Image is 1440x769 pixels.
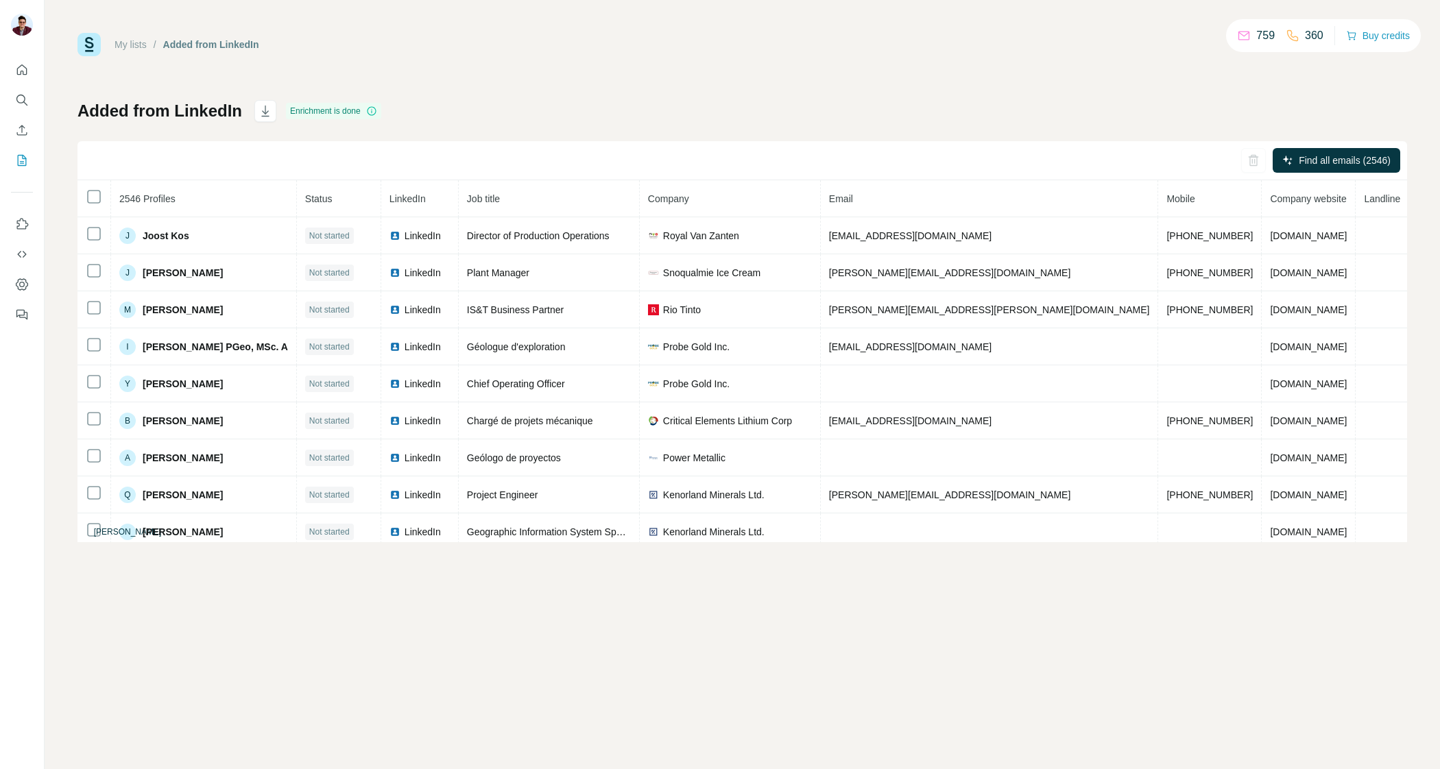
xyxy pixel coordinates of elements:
[1270,526,1347,537] span: [DOMAIN_NAME]
[663,414,792,428] span: Critical Elements Lithium Corp
[119,339,136,355] div: I
[648,378,659,389] img: company-logo
[663,266,760,280] span: Snoqualmie Ice Cream
[309,304,350,316] span: Not started
[389,378,400,389] img: LinkedIn logo
[663,303,701,317] span: Rio Tinto
[1166,415,1253,426] span: [PHONE_NUMBER]
[663,451,725,465] span: Power Metallic
[119,413,136,429] div: B
[309,341,350,353] span: Not started
[405,303,441,317] span: LinkedIn
[11,58,33,82] button: Quick start
[467,304,564,315] span: IS&T Business Partner
[467,452,561,463] span: Geólogo de proyectos
[648,230,659,241] img: company-logo
[405,488,441,502] span: LinkedIn
[405,229,441,243] span: LinkedIn
[77,100,242,122] h1: Added from LinkedIn
[1270,489,1347,500] span: [DOMAIN_NAME]
[309,230,350,242] span: Not started
[648,452,659,463] img: company-logo
[119,376,136,392] div: Y
[1346,26,1410,45] button: Buy credits
[1299,154,1391,167] span: Find all emails (2546)
[119,524,136,540] div: [PERSON_NAME]
[1270,378,1347,389] span: [DOMAIN_NAME]
[405,451,441,465] span: LinkedIn
[663,525,765,539] span: Kenorland Minerals Ltd.
[1166,267,1253,278] span: [PHONE_NUMBER]
[309,378,350,390] span: Not started
[119,265,136,281] div: J
[119,302,136,318] div: M
[389,341,400,352] img: LinkedIn logo
[663,377,730,391] span: Probe Gold Inc.
[163,38,259,51] div: Added from LinkedIn
[309,267,350,279] span: Not started
[648,304,659,315] img: company-logo
[467,193,500,204] span: Job title
[1273,148,1400,173] button: Find all emails (2546)
[11,242,33,267] button: Use Surfe API
[467,415,593,426] span: Chargé de projets mécanique
[389,267,400,278] img: LinkedIn logo
[829,267,1070,278] span: [PERSON_NAME][EMAIL_ADDRESS][DOMAIN_NAME]
[1270,267,1347,278] span: [DOMAIN_NAME]
[1166,489,1253,500] span: [PHONE_NUMBER]
[389,526,400,537] img: LinkedIn logo
[1270,452,1347,463] span: [DOMAIN_NAME]
[143,525,223,539] span: [PERSON_NAME]
[467,230,610,241] span: Director of Production Operations
[11,302,33,327] button: Feedback
[648,526,659,537] img: company-logo
[405,377,441,391] span: LinkedIn
[11,14,33,36] img: Avatar
[648,489,659,500] img: company-logo
[115,39,147,50] a: My lists
[829,415,992,426] span: [EMAIL_ADDRESS][DOMAIN_NAME]
[1305,27,1323,44] p: 360
[119,228,136,244] div: J
[143,303,223,317] span: [PERSON_NAME]
[389,489,400,500] img: LinkedIn logo
[467,489,538,500] span: Project Engineer
[1364,193,1400,204] span: Landline
[154,38,156,51] li: /
[1270,230,1347,241] span: [DOMAIN_NAME]
[286,103,381,119] div: Enrichment is done
[143,488,223,502] span: [PERSON_NAME]
[389,230,400,241] img: LinkedIn logo
[389,193,426,204] span: LinkedIn
[1166,304,1253,315] span: [PHONE_NUMBER]
[663,229,739,243] span: Royal Van Zanten
[405,340,441,354] span: LinkedIn
[119,487,136,503] div: Q
[389,304,400,315] img: LinkedIn logo
[1270,304,1347,315] span: [DOMAIN_NAME]
[648,193,689,204] span: Company
[467,267,529,278] span: Plant Manager
[648,341,659,352] img: company-logo
[1270,341,1347,352] span: [DOMAIN_NAME]
[829,304,1150,315] span: [PERSON_NAME][EMAIL_ADDRESS][PERSON_NAME][DOMAIN_NAME]
[467,526,646,537] span: Geographic Information System Specialist
[1270,415,1347,426] span: [DOMAIN_NAME]
[829,230,992,241] span: [EMAIL_ADDRESS][DOMAIN_NAME]
[1270,193,1346,204] span: Company website
[309,415,350,427] span: Not started
[11,148,33,173] button: My lists
[143,414,223,428] span: [PERSON_NAME]
[119,450,136,466] div: A
[829,193,853,204] span: Email
[663,488,765,502] span: Kenorland Minerals Ltd.
[648,267,659,278] img: company-logo
[309,526,350,538] span: Not started
[467,378,565,389] span: Chief Operating Officer
[305,193,333,204] span: Status
[389,452,400,463] img: LinkedIn logo
[467,341,566,352] span: Géologue d'exploration
[309,489,350,501] span: Not started
[1166,230,1253,241] span: [PHONE_NUMBER]
[648,415,659,426] img: company-logo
